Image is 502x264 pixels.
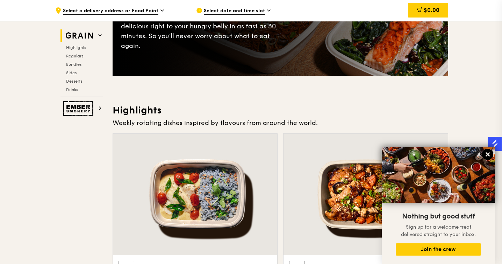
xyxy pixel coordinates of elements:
img: salesgear logo [491,139,499,148]
span: Desserts [66,79,82,84]
span: Regulars [66,54,83,58]
button: Close [482,149,493,160]
img: Grain web logo [63,29,95,42]
h3: Highlights [113,104,448,117]
span: Select date and time slot [204,7,265,15]
img: DSC07876-Edit02-Large.jpeg [382,147,495,203]
img: Ember Smokery web logo [63,101,95,116]
span: Highlights [66,45,86,50]
span: Sides [66,70,77,75]
button: Join the crew [396,243,481,256]
span: $0.00 [424,7,439,13]
span: Drinks [66,87,78,92]
span: Sign up for a welcome treat delivered straight to your inbox. [401,224,476,237]
div: Weekly rotating dishes inspired by flavours from around the world. [113,118,448,128]
span: Bundles [66,62,81,67]
span: Nothing but good stuff [402,212,475,221]
span: Select a delivery address or Food Point [63,7,158,15]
